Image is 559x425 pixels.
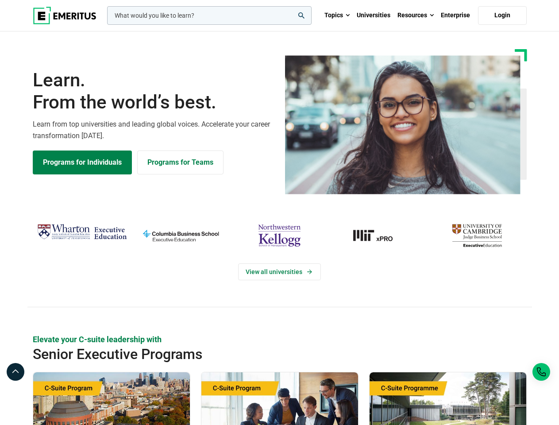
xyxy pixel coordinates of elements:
a: Login [478,6,527,25]
img: MIT xPRO [333,221,423,250]
a: Explore for Business [137,151,224,174]
a: MIT-xPRO [333,221,423,250]
img: Learn from the world's best [285,55,520,194]
a: Explore Programs [33,151,132,174]
input: woocommerce-product-search-field-0 [107,6,312,25]
p: Elevate your C-suite leadership with [33,334,527,345]
span: From the world’s best. [33,91,274,113]
img: northwestern-kellogg [235,221,324,250]
h2: Senior Executive Programs [33,345,477,363]
img: cambridge-judge-business-school [432,221,522,250]
p: Learn from top universities and leading global voices. Accelerate your career transformation [DATE]. [33,119,274,141]
img: columbia-business-school [136,221,226,250]
img: Wharton Executive Education [37,221,127,243]
h1: Learn. [33,69,274,114]
a: View Universities [238,263,321,280]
